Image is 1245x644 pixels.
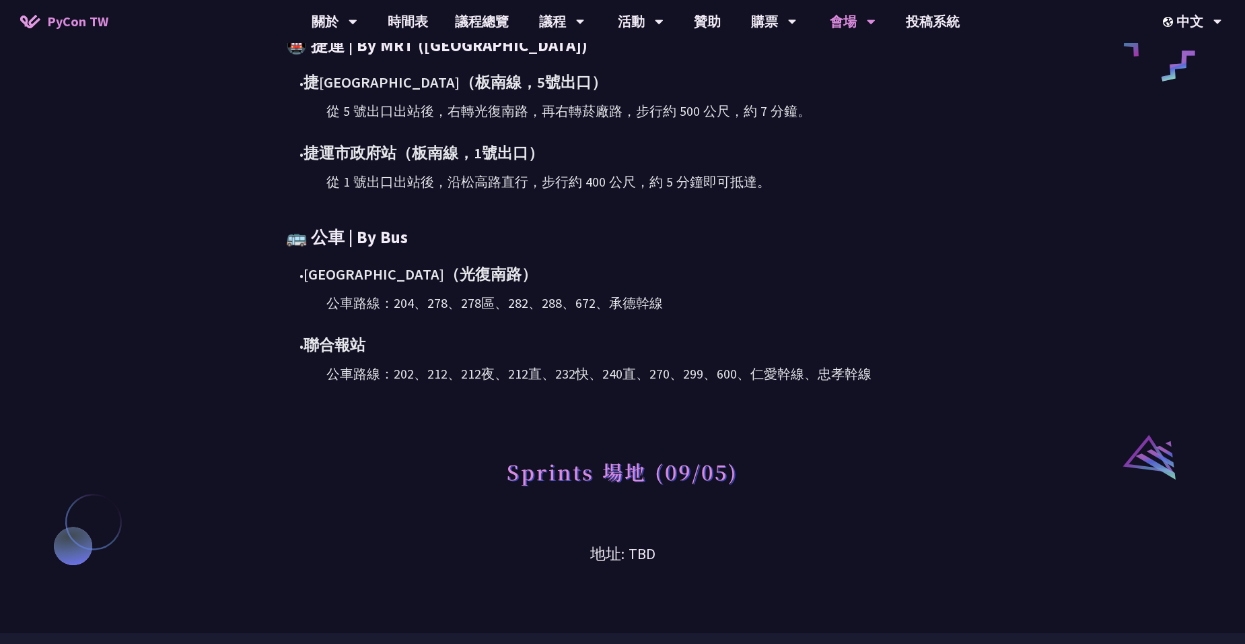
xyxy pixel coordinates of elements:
[20,15,40,28] img: Home icon of PyCon TW 2025
[299,76,304,91] span: •
[273,522,972,566] h3: 地址: TBD
[507,451,738,492] h1: Sprints 場地 (09/05)
[326,172,959,192] div: 從 1 號出口出站後，沿松高路直行，步行約 400 公尺，約 5 分鐘即可抵達。
[299,263,959,286] div: [GEOGRAPHIC_DATA]（光復南路）
[299,141,959,165] div: 捷運市政府站（板南線，1號出口）
[286,226,959,249] h3: 🚌 公車 | By Bus
[299,71,959,94] div: 捷[GEOGRAPHIC_DATA]（板南線，5號出口）
[1163,17,1176,27] img: Locale Icon
[299,333,959,357] div: 聯合報站
[326,101,959,121] div: 從 5 號出口出站後，右轉光復南路，再右轉菸廠路，步行約 500 公尺，約 7 分鐘。
[286,34,959,57] h3: 🚇 捷運 | By MRT ([GEOGRAPHIC_DATA])
[7,5,122,38] a: PyCon TW
[326,364,959,384] div: 公車路線：202、212、212夜、212直、232快、240直、270、299、600、仁愛幹線、忠孝幹線
[47,11,108,32] span: PyCon TW
[299,268,304,283] span: •
[299,147,304,162] span: •
[299,339,304,354] span: •
[326,293,959,313] div: 公車路線：204、278、278區、282、288、672、承德幹線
